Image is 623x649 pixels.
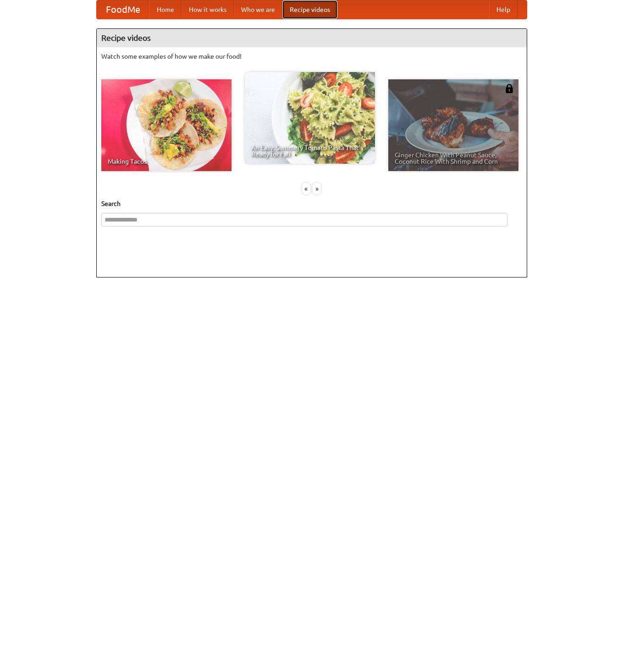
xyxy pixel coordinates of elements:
a: Making Tacos [101,79,232,171]
a: How it works [182,0,234,19]
img: 483408.png [505,84,514,93]
a: Who we are [234,0,282,19]
a: FoodMe [97,0,149,19]
a: An Easy, Summery Tomato Pasta That's Ready for Fall [245,72,375,164]
div: » [313,183,321,194]
span: An Easy, Summery Tomato Pasta That's Ready for Fall [251,144,369,157]
h4: Recipe videos [97,29,527,47]
a: Recipe videos [282,0,337,19]
div: « [302,183,310,194]
p: Watch some examples of how we make our food! [101,52,522,61]
span: Making Tacos [108,158,225,165]
a: Help [489,0,518,19]
a: Home [149,0,182,19]
h5: Search [101,199,522,208]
